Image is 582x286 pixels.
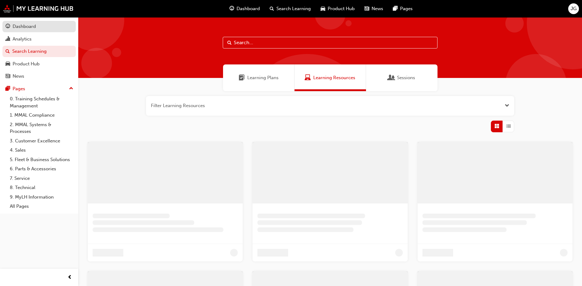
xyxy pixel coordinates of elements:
a: 0. Training Schedules & Management [7,94,76,110]
a: car-iconProduct Hub [316,2,360,15]
a: search-iconSearch Learning [265,2,316,15]
span: Sessions [397,74,415,81]
a: news-iconNews [360,2,388,15]
span: news-icon [6,74,10,79]
a: 6. Parts & Accessories [7,164,76,174]
span: Search Learning [276,5,311,12]
a: guage-iconDashboard [225,2,265,15]
div: News [13,73,24,80]
span: guage-icon [229,5,234,13]
a: Learning ResourcesLearning Resources [295,64,366,91]
span: pages-icon [393,5,398,13]
a: 4. Sales [7,145,76,155]
span: Learning Resources [313,74,355,81]
a: pages-iconPages [388,2,418,15]
span: news-icon [364,5,369,13]
div: Pages [13,85,25,92]
a: 2. MMAL Systems & Processes [7,120,76,136]
span: JG [571,5,576,12]
span: pages-icon [6,86,10,92]
a: News [2,71,76,82]
span: Sessions [388,74,395,81]
div: Product Hub [13,60,40,68]
span: Learning Plans [239,74,245,81]
div: Dashboard [13,23,36,30]
a: Learning PlansLearning Plans [223,64,295,91]
span: car-icon [6,61,10,67]
span: prev-icon [67,274,72,281]
span: List [506,123,511,130]
span: Learning Resources [305,74,311,81]
span: Learning Plans [247,74,279,81]
button: DashboardAnalyticsSearch LearningProduct HubNews [2,20,76,83]
span: chart-icon [6,37,10,42]
span: guage-icon [6,24,10,29]
span: Pages [400,5,413,12]
button: Pages [2,83,76,95]
span: Dashboard [237,5,260,12]
span: Search [227,39,232,46]
a: Dashboard [2,21,76,32]
span: News [372,5,383,12]
button: JG [568,3,579,14]
a: 3. Customer Excellence [7,136,76,146]
span: Grid [495,123,499,130]
span: search-icon [6,49,10,54]
a: 9. MyLH Information [7,192,76,202]
img: mmal [3,5,74,13]
a: All Pages [7,202,76,211]
a: 8. Technical [7,183,76,192]
a: 1. MMAL Compliance [7,110,76,120]
a: 7. Service [7,174,76,183]
a: 5. Fleet & Business Solutions [7,155,76,164]
span: Product Hub [328,5,355,12]
span: search-icon [270,5,274,13]
a: Search Learning [2,46,76,57]
div: Analytics [13,36,32,43]
span: car-icon [321,5,325,13]
button: Open the filter [505,102,509,109]
span: up-icon [69,85,73,93]
a: SessionsSessions [366,64,437,91]
a: Product Hub [2,58,76,70]
a: Analytics [2,33,76,45]
input: Search... [223,37,437,48]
